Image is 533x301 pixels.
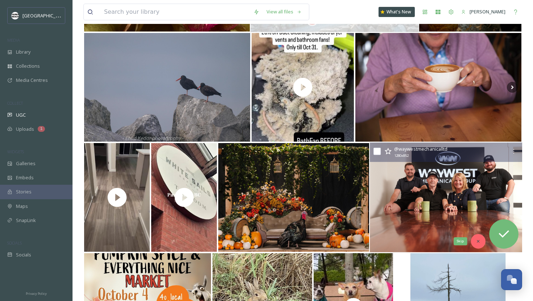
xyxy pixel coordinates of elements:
span: UGC [16,112,26,118]
a: What's New [379,7,415,17]
span: Embeds [16,174,34,181]
span: Media Centres [16,77,48,84]
span: Galleries [16,160,36,167]
span: Library [16,49,30,55]
img: parks%20beach.jpg [12,12,19,19]
span: [GEOGRAPHIC_DATA] Tourism [22,12,87,19]
img: thumbnail [252,33,354,142]
span: MEDIA [7,37,20,43]
span: Collections [16,63,40,70]
div: Skip [454,237,467,246]
button: Open Chat [501,269,522,290]
span: WIDGETS [7,149,24,154]
span: SnapLink [16,217,36,224]
span: 1280 x 852 [394,153,409,159]
input: Search your library [100,4,250,20]
span: SOCIALS [7,240,22,246]
span: Privacy Policy [26,291,47,296]
img: WayWest Mechanical Group has been proudly Canadian and family-owned since 1993, serving Vancouver... [370,143,522,252]
img: thumbnail [151,143,217,252]
span: COLLECT [7,100,23,106]
span: Stories [16,188,32,195]
a: View all files [263,5,305,19]
img: Season’s changing? Time to grab your friends and swing by for warm drinks and cozy vibes🤎 #fall #... [355,33,521,142]
a: Privacy Policy [26,289,47,297]
a: [PERSON_NAME] [458,5,509,19]
img: This year’s Fall Photo Booth by little_prints_photography is so incredible. Tommy the Turkey even... [218,143,369,252]
div: 1 [38,126,45,132]
span: Uploads [16,126,34,133]
span: [PERSON_NAME] [470,8,505,15]
span: Maps [16,203,28,210]
img: thumbnail [84,143,150,252]
img: Qoyster catchers hanging out at the French creek marina in Parksville, BC when we returned from w... [84,33,250,142]
span: Socials [16,251,31,258]
span: @ waywestmechanicalltd [394,146,447,152]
